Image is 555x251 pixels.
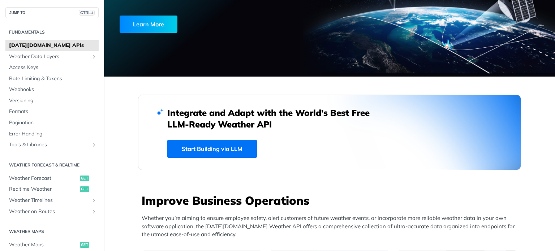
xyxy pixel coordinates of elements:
[9,97,97,104] span: Versioning
[5,7,99,18] button: JUMP TOCTRL-/
[9,119,97,126] span: Pagination
[5,173,99,184] a: Weather Forecastget
[5,206,99,217] a: Weather on RoutesShow subpages for Weather on Routes
[5,129,99,139] a: Error Handling
[80,186,89,192] span: get
[91,209,97,215] button: Show subpages for Weather on Routes
[5,139,99,150] a: Tools & LibrariesShow subpages for Tools & Libraries
[9,175,78,182] span: Weather Forecast
[80,242,89,248] span: get
[5,40,99,51] a: [DATE][DOMAIN_NAME] APIs
[120,16,177,33] div: Learn More
[9,108,97,115] span: Formats
[9,86,97,93] span: Webhooks
[79,10,95,16] span: CTRL-/
[5,106,99,117] a: Formats
[9,241,78,248] span: Weather Maps
[5,51,99,62] a: Weather Data LayersShow subpages for Weather Data Layers
[167,107,380,130] h2: Integrate and Adapt with the World’s Best Free LLM-Ready Weather API
[5,239,99,250] a: Weather Mapsget
[9,53,89,60] span: Weather Data Layers
[167,140,257,158] a: Start Building via LLM
[5,84,99,95] a: Webhooks
[142,192,521,208] h3: Improve Business Operations
[5,62,99,73] a: Access Keys
[9,197,89,204] span: Weather Timelines
[5,29,99,35] h2: Fundamentals
[5,195,99,206] a: Weather TimelinesShow subpages for Weather Timelines
[9,130,97,138] span: Error Handling
[91,142,97,148] button: Show subpages for Tools & Libraries
[5,184,99,195] a: Realtime Weatherget
[9,208,89,215] span: Weather on Routes
[5,162,99,168] h2: Weather Forecast & realtime
[5,228,99,235] h2: Weather Maps
[120,16,294,33] a: Learn More
[9,141,89,148] span: Tools & Libraries
[9,64,97,71] span: Access Keys
[91,198,97,203] button: Show subpages for Weather Timelines
[80,176,89,181] span: get
[9,42,97,49] span: [DATE][DOMAIN_NAME] APIs
[5,95,99,106] a: Versioning
[9,75,97,82] span: Rate Limiting & Tokens
[5,73,99,84] a: Rate Limiting & Tokens
[9,186,78,193] span: Realtime Weather
[142,214,521,239] p: Whether you’re aiming to ensure employee safety, alert customers of future weather events, or inc...
[91,54,97,60] button: Show subpages for Weather Data Layers
[5,117,99,128] a: Pagination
